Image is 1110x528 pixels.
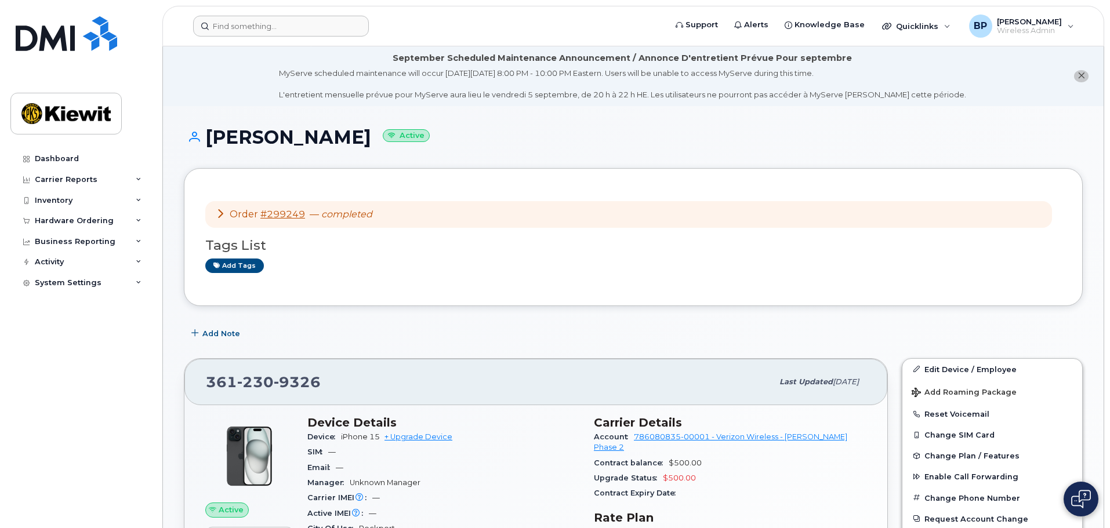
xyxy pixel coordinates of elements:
button: Add Roaming Package [902,380,1082,403]
span: Contract Expiry Date [594,489,681,497]
span: 230 [237,373,274,391]
span: 361 [206,373,321,391]
span: Order [230,209,258,220]
div: September Scheduled Maintenance Announcement / Annonce D'entretient Prévue Pour septembre [393,52,852,64]
button: Enable Call Forwarding [902,466,1082,487]
span: Account [594,432,634,441]
span: — [310,209,372,220]
a: + Upgrade Device [384,432,452,441]
span: Add Roaming Package [912,388,1017,399]
span: Last updated [779,377,833,386]
span: 9326 [274,373,321,391]
a: #299249 [260,209,305,220]
h3: Rate Plan [594,511,866,525]
span: SIM [307,447,328,456]
span: — [372,493,380,502]
div: MyServe scheduled maintenance will occur [DATE][DATE] 8:00 PM - 10:00 PM Eastern. Users will be u... [279,68,966,100]
a: 786080835-00001 - Verizon Wireless - [PERSON_NAME] Phase 2 [594,432,847,451]
button: Add Note [184,323,250,344]
span: — [328,447,336,456]
a: Edit Device / Employee [902,359,1082,380]
span: Email [307,463,336,472]
small: Active [383,129,430,143]
span: Carrier IMEI [307,493,372,502]
img: iPhone_15_Black.png [215,421,284,491]
span: Active IMEI [307,509,369,518]
span: $500.00 [669,458,702,467]
img: Open chat [1071,490,1091,508]
span: — [369,509,376,518]
span: Contract balance [594,458,669,467]
button: Change SIM Card [902,424,1082,445]
button: close notification [1074,70,1089,82]
h1: [PERSON_NAME] [184,127,1083,147]
span: iPhone 15 [341,432,380,441]
button: Reset Voicemail [902,403,1082,424]
span: Add Note [202,328,240,339]
span: Active [219,504,244,515]
button: Change Phone Number [902,487,1082,508]
span: $500.00 [663,474,696,482]
em: completed [321,209,372,220]
span: — [336,463,343,472]
span: Enable Call Forwarding [924,472,1018,481]
h3: Carrier Details [594,416,866,429]
span: Change Plan / Features [924,451,1020,460]
span: Device [307,432,341,441]
span: Upgrade Status [594,474,663,482]
span: Unknown Manager [350,478,420,487]
h3: Device Details [307,416,580,429]
span: [DATE] [833,377,859,386]
button: Change Plan / Features [902,445,1082,466]
span: Manager [307,478,350,487]
a: Add tags [205,258,264,273]
h3: Tags List [205,238,1061,253]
